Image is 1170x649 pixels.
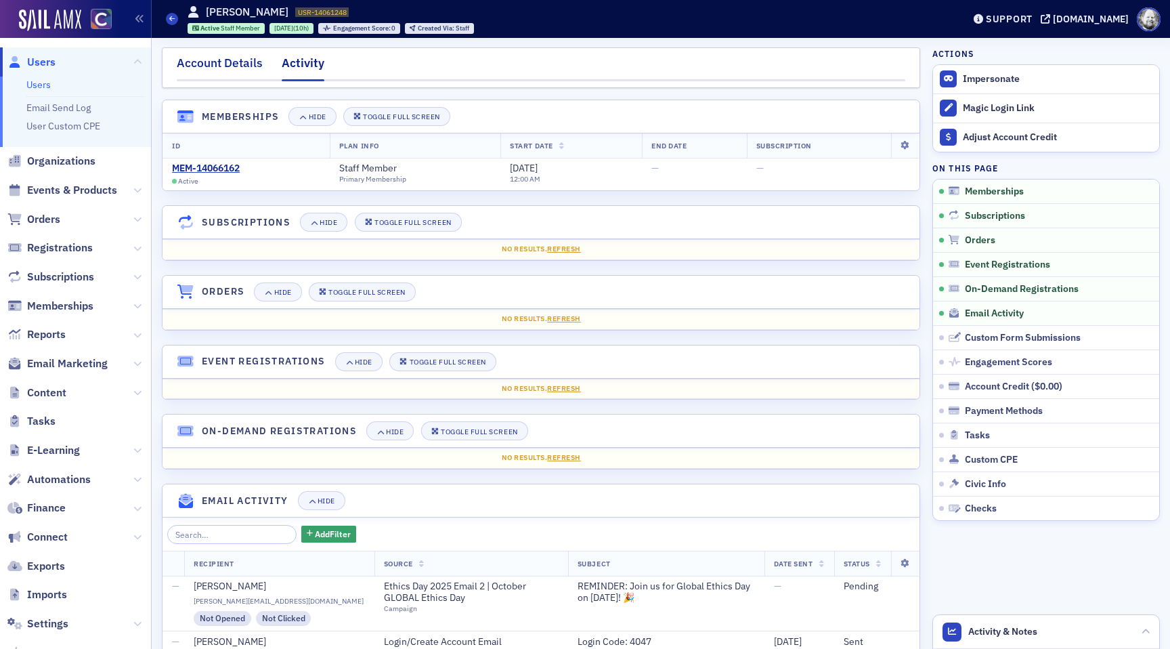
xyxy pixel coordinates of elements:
h4: Subscriptions [202,215,290,230]
span: Finance [27,501,66,516]
a: MEM-14066162 [172,163,240,175]
span: Refresh [547,314,581,323]
span: — [651,162,659,174]
button: Hide [298,491,345,510]
a: Registrations [7,240,93,255]
span: ID [172,141,180,150]
div: Hide [386,428,404,436]
div: Magic Login Link [963,102,1152,114]
span: Subscriptions [965,210,1025,222]
span: Event Registrations [965,259,1050,271]
span: Profile [1137,7,1161,31]
div: Account Credit ( ) [965,381,1062,393]
span: Memberships [27,299,93,314]
h4: Orders [202,285,244,299]
span: Activity & Notes [968,625,1037,639]
div: No results. [172,383,910,394]
div: Hide [274,289,292,296]
img: SailAMX [91,9,112,30]
span: Status [844,559,870,568]
span: Content [27,385,66,400]
a: Connect [7,530,68,545]
span: On-Demand Registrations [965,283,1079,295]
h4: On this page [932,162,1160,174]
div: [PERSON_NAME] [194,636,266,648]
span: Custom Form Submissions [965,332,1081,344]
div: Account Details [177,54,263,79]
button: Magic Login Link [933,93,1159,123]
a: Events & Products [7,183,117,198]
h4: Actions [932,47,974,60]
span: Memberships [965,186,1024,198]
span: Imports [27,587,67,602]
div: No results. [172,314,910,324]
span: Checks [965,503,997,515]
a: [PERSON_NAME] [194,581,365,593]
span: E-Learning [27,443,80,458]
span: Subject [578,559,611,568]
span: Tasks [27,414,56,429]
div: 0 [333,25,396,33]
span: Login Code: 4047 [578,636,701,648]
span: — [172,635,179,648]
div: (10h) [274,24,309,33]
span: Active [200,24,221,33]
a: Memberships [7,299,93,314]
span: Source [384,559,413,568]
div: Created Via: Staff [405,23,474,34]
span: Date Sent [774,559,813,568]
div: Toggle Full Screen [328,289,405,296]
span: Events & Products [27,183,117,198]
a: User Custom CPE [26,120,100,132]
a: Subscriptions [7,270,94,285]
span: Refresh [547,244,581,253]
div: 2025-10-06 00:00:00 [269,23,313,34]
button: Impersonate [963,73,1020,85]
h4: On-Demand Registrations [202,424,357,438]
span: Subscriptions [27,270,94,285]
span: Start Date [510,141,552,150]
a: Adjust Account Credit [933,123,1159,152]
div: Not Clicked [256,611,311,626]
a: Orders [7,212,60,227]
a: Organizations [7,154,95,169]
div: Adjust Account Credit [963,131,1152,144]
span: [PERSON_NAME][EMAIL_ADDRESS][DOMAIN_NAME] [194,597,365,606]
h4: Memberships [202,110,279,124]
img: SailAMX [19,9,81,31]
div: Pending [844,581,911,593]
a: Ethics Day 2025 Email 2 | October GLOBAL Ethics DayCampaign [384,581,559,613]
a: Settings [7,616,68,631]
span: Orders [965,234,995,247]
button: AddFilter [301,526,357,543]
span: Staff Member [221,24,260,33]
button: Hide [254,282,301,301]
button: Toggle Full Screen [389,352,496,371]
div: Support [986,13,1033,25]
a: Reports [7,327,66,342]
span: Payment Methods [965,405,1043,417]
span: Ethics Day 2025 Email 2 | October GLOBAL Ethics Day [384,581,546,604]
a: View Homepage [81,9,112,32]
a: Automations [7,472,91,487]
span: [DATE] [510,162,538,174]
span: Email Marketing [27,356,108,371]
a: Tasks [7,414,56,429]
div: Not Opened [194,611,251,626]
a: Content [7,385,66,400]
span: Engagement Score : [333,24,392,33]
span: — [756,162,764,174]
button: Hide [335,352,383,371]
span: Active [178,177,198,186]
div: No results. [172,453,910,463]
button: Toggle Full Screen [355,213,462,232]
span: Subscription [756,141,812,150]
span: Settings [27,616,68,631]
a: Active Staff Member [192,24,261,33]
div: Engagement Score: 0 [318,23,400,34]
a: Users [7,55,56,70]
time: 12:00 AM [510,174,540,184]
span: Recipient [194,559,234,568]
button: Hide [288,107,336,126]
